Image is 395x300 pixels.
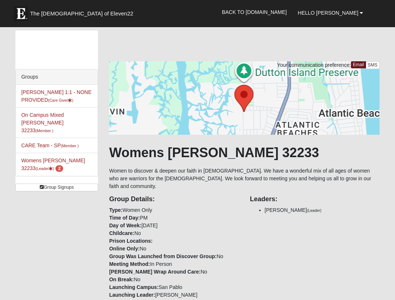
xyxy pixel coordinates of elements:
h4: Group Details: [109,195,239,203]
a: Group Signups [15,184,98,191]
strong: Time of Day: [109,215,140,221]
strong: Day of Week: [109,223,141,228]
span: Hello [PERSON_NAME] [298,10,358,16]
strong: Launching Campus: [109,284,159,290]
a: [PERSON_NAME] 1:1 - NONE PROVIDED(Care Giver) [21,89,91,103]
a: Womens [PERSON_NAME] 32233(Leader) 2 [21,158,85,171]
a: On Campus Mixed [PERSON_NAME] 32233(Member ) [21,112,64,133]
div: Groups [16,69,98,85]
h1: Womens [PERSON_NAME] 32233 [109,145,380,160]
a: CARE Team - SP(Member ) [21,142,79,148]
img: Eleven22 logo [14,6,28,21]
strong: Prison Locations: [109,238,152,244]
a: Email [351,61,366,68]
small: (Leader ) [36,166,54,171]
span: The [DEMOGRAPHIC_DATA] of Eleven22 [30,10,133,17]
span: number of pending members [55,165,63,172]
strong: Group Was Launched from Discover Group: [109,253,217,259]
strong: Meeting Method: [109,261,150,267]
a: The [DEMOGRAPHIC_DATA] of Eleven22 [10,3,157,21]
small: (Care Giver ) [48,98,73,102]
strong: Online Only: [109,246,139,252]
strong: Childcare: [109,230,134,236]
strong: [PERSON_NAME] Wrap Around Care: [109,269,200,275]
a: Back to [DOMAIN_NAME] [216,3,292,21]
span: Your communication preference: [277,62,351,68]
a: SMS [366,61,380,69]
a: Hello [PERSON_NAME] [292,4,369,22]
small: (Member ) [61,144,79,148]
h4: Leaders: [250,195,380,203]
small: (Leader) [307,208,322,213]
strong: Type: [109,207,122,213]
small: (Member ) [36,129,53,133]
li: [PERSON_NAME] [265,206,380,214]
strong: On Break: [109,276,134,282]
